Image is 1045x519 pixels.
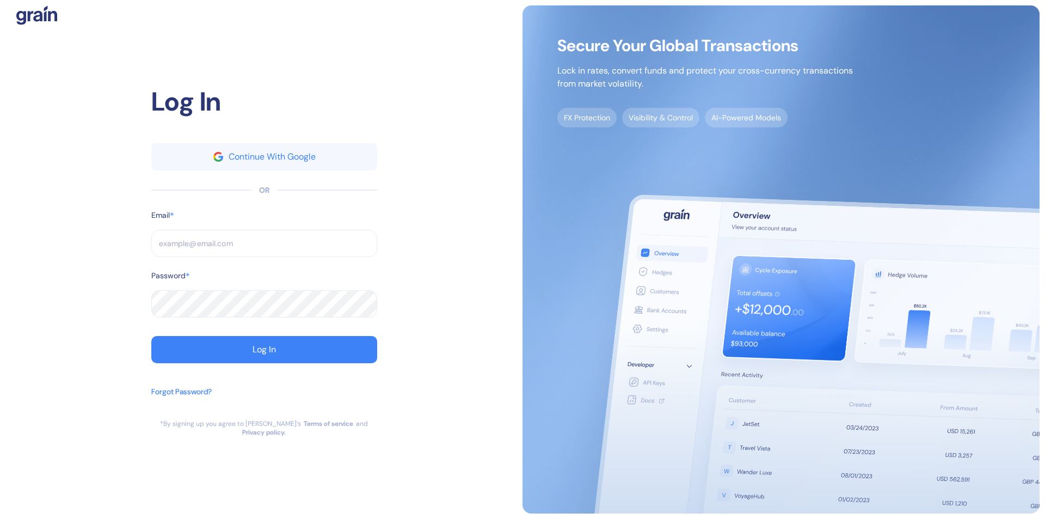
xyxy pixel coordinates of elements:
[151,381,212,419] button: Forgot Password?
[213,152,223,162] img: google
[557,108,617,127] span: FX Protection
[151,230,377,257] input: example@email.com
[622,108,699,127] span: Visibility & Control
[557,64,853,90] p: Lock in rates, convert funds and protect your cross-currency transactions from market volatility.
[151,270,186,282] label: Password
[229,152,316,161] div: Continue With Google
[151,386,212,398] div: Forgot Password?
[253,345,276,354] div: Log In
[259,185,269,196] div: OR
[16,5,57,25] img: logo
[705,108,788,127] span: AI-Powered Models
[522,5,1040,514] img: signup-main-image
[304,419,353,428] a: Terms of service
[356,419,368,428] div: and
[151,143,377,170] button: googleContinue With Google
[557,40,853,51] span: Secure Your Global Transactions
[160,419,301,428] div: *By signing up you agree to [PERSON_NAME]’s
[151,82,377,121] div: Log In
[242,428,286,437] a: Privacy policy.
[151,210,170,221] label: Email
[151,336,377,363] button: Log In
